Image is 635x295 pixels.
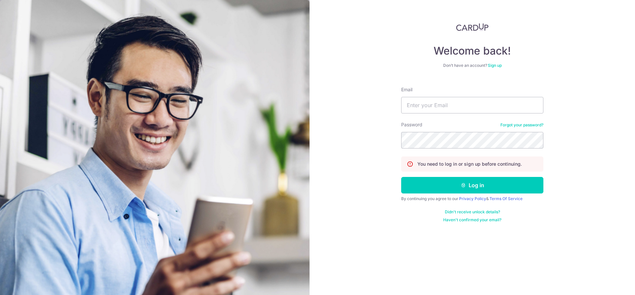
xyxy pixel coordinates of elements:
[459,196,486,201] a: Privacy Policy
[445,209,500,215] a: Didn't receive unlock details?
[489,196,523,201] a: Terms Of Service
[488,63,502,68] a: Sign up
[401,196,543,201] div: By continuing you agree to our &
[401,63,543,68] div: Don’t have an account?
[401,177,543,193] button: Log in
[401,121,422,128] label: Password
[500,122,543,128] a: Forgot your password?
[401,97,543,113] input: Enter your Email
[417,161,522,167] p: You need to log in or sign up before continuing.
[401,44,543,58] h4: Welcome back!
[401,86,412,93] label: Email
[443,217,501,223] a: Haven't confirmed your email?
[456,23,488,31] img: CardUp Logo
